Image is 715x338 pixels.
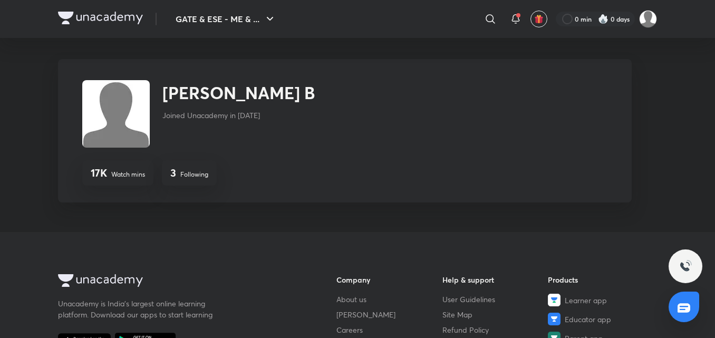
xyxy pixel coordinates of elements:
a: User Guidelines [442,294,548,305]
a: Company Logo [58,274,303,289]
img: streak [598,14,608,24]
a: Educator app [548,313,654,325]
a: Site Map [442,309,548,320]
h4: 17K [91,167,107,179]
a: Company Logo [58,12,143,27]
a: [PERSON_NAME] [336,309,442,320]
img: Company Logo [58,274,143,287]
img: Learner app [548,294,561,306]
h6: Products [548,274,654,285]
span: Educator app [565,314,611,325]
a: About us [336,294,442,305]
img: avatar [534,14,544,24]
a: Learner app [548,294,654,306]
img: ttu [679,260,692,273]
a: Refund Policy [442,324,548,335]
a: Careers [336,324,442,335]
img: Educator app [548,313,561,325]
h6: Company [336,274,442,285]
p: Unacademy is India’s largest online learning platform. Download our apps to start learning [58,298,216,320]
img: Company Logo [58,12,143,24]
span: Careers [336,324,363,335]
p: Following [180,170,208,179]
p: Watch mins [111,170,145,179]
button: GATE & ESE - ME & ... [169,8,283,30]
p: Joined Unacademy in [DATE] [162,110,315,121]
img: pradhap B [639,10,657,28]
span: Learner app [565,295,607,306]
h6: Help & support [442,274,548,285]
img: Avatar [82,80,150,148]
h4: 3 [170,167,176,179]
button: avatar [530,11,547,27]
h2: [PERSON_NAME] B [162,80,315,105]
